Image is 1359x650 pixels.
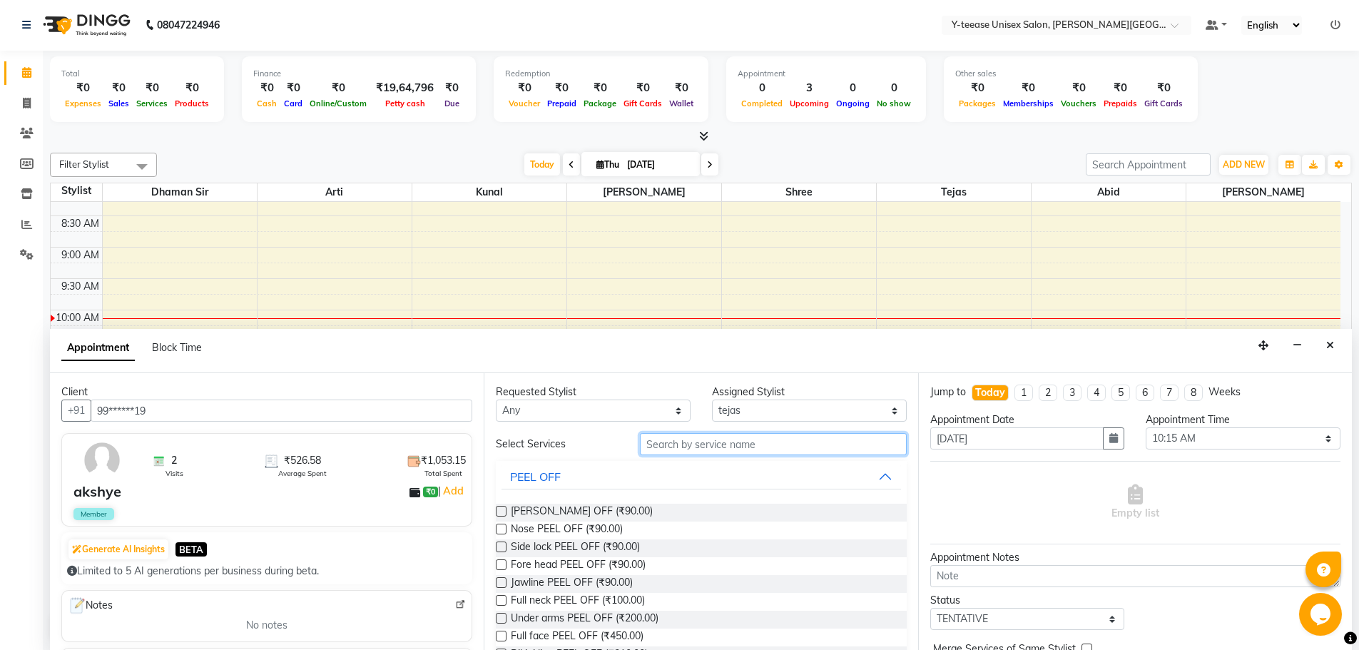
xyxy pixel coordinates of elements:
div: ₹0 [1141,80,1186,96]
div: ₹0 [999,80,1057,96]
div: PEEL OFF [510,468,561,485]
span: ₹1,053.15 [421,453,466,468]
div: ₹0 [544,80,580,96]
span: Notes [68,596,113,615]
div: ₹0 [955,80,999,96]
span: Prepaids [1100,98,1141,108]
span: Block Time [152,341,202,354]
div: ₹0 [1100,80,1141,96]
span: [PERSON_NAME] [567,183,721,201]
span: Visits [166,468,183,479]
span: Jawline PEEL OFF (₹90.00) [511,575,633,593]
div: 10:00 AM [53,310,102,325]
div: ₹19,64,796 [370,80,439,96]
div: Appointment Time [1146,412,1340,427]
span: Gift Cards [620,98,666,108]
span: 2 [171,453,177,468]
span: Petty cash [382,98,429,108]
span: Thu [593,159,623,170]
span: No notes [246,618,287,633]
div: Limited to 5 AI generations per business during beta. [67,564,467,579]
input: Search by service name [640,433,907,455]
li: 6 [1136,385,1154,401]
li: 5 [1111,385,1130,401]
div: ₹0 [105,80,133,96]
span: ₹0 [423,487,438,498]
div: Status [930,593,1125,608]
span: Memberships [999,98,1057,108]
span: Services [133,98,171,108]
div: ₹0 [280,80,306,96]
span: Ongoing [833,98,873,108]
span: Cash [253,98,280,108]
span: Products [171,98,213,108]
div: ₹0 [666,80,697,96]
div: 0 [873,80,915,96]
span: Filter Stylist [59,158,109,170]
div: ₹0 [505,80,544,96]
div: Assigned Stylist [712,385,907,400]
input: Search by Name/Mobile/Email/Code [91,400,472,422]
span: Side lock PEEL OFF (₹90.00) [511,539,640,557]
span: Arti [258,183,412,201]
div: Appointment Date [930,412,1125,427]
li: 4 [1087,385,1106,401]
div: 3 [786,80,833,96]
span: Full neck PEEL OFF (₹100.00) [511,593,645,611]
span: Empty list [1111,484,1159,521]
div: ₹0 [133,80,171,96]
div: 9:00 AM [58,248,102,263]
span: Abid [1032,183,1186,201]
input: yyyy-mm-dd [930,427,1104,450]
li: 1 [1014,385,1033,401]
li: 8 [1184,385,1203,401]
li: 2 [1039,385,1057,401]
span: Kunal [412,183,566,201]
span: Expenses [61,98,105,108]
div: Finance [253,68,464,80]
span: Under arms PEEL OFF (₹200.00) [511,611,658,629]
b: 08047224946 [157,5,220,45]
img: avatar [81,440,123,481]
span: Voucher [505,98,544,108]
div: Requested Stylist [496,385,691,400]
button: +91 [61,400,91,422]
span: Shree [722,183,876,201]
span: Prepaid [544,98,580,108]
div: ₹0 [306,80,370,96]
span: Today [524,153,560,176]
span: Online/Custom [306,98,370,108]
div: ₹0 [253,80,280,96]
span: BETA [175,542,207,556]
span: Nose PEEL OFF (₹90.00) [511,522,623,539]
span: Average Spent [278,468,327,479]
div: Today [975,385,1005,400]
div: ₹0 [1057,80,1100,96]
button: Close [1320,335,1340,357]
input: 2025-09-04 [623,154,694,176]
button: Generate AI Insights [68,539,168,559]
div: Total [61,68,213,80]
div: Weeks [1208,385,1241,400]
span: | [438,482,466,499]
span: Fore head PEEL OFF (₹90.00) [511,557,646,575]
span: Upcoming [786,98,833,108]
span: Packages [955,98,999,108]
a: Add [441,482,466,499]
span: Completed [738,98,786,108]
span: Member [73,508,114,520]
div: Other sales [955,68,1186,80]
div: Client [61,385,472,400]
iframe: chat widget [1299,593,1345,636]
span: ADD NEW [1223,159,1265,170]
input: Search Appointment [1086,153,1211,176]
div: 0 [833,80,873,96]
span: Appointment [61,335,135,361]
div: ₹0 [620,80,666,96]
span: Vouchers [1057,98,1100,108]
div: Redemption [505,68,697,80]
span: [PERSON_NAME] [1186,183,1341,201]
div: Appointment Notes [930,550,1340,565]
button: PEEL OFF [502,464,900,489]
span: Wallet [666,98,697,108]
